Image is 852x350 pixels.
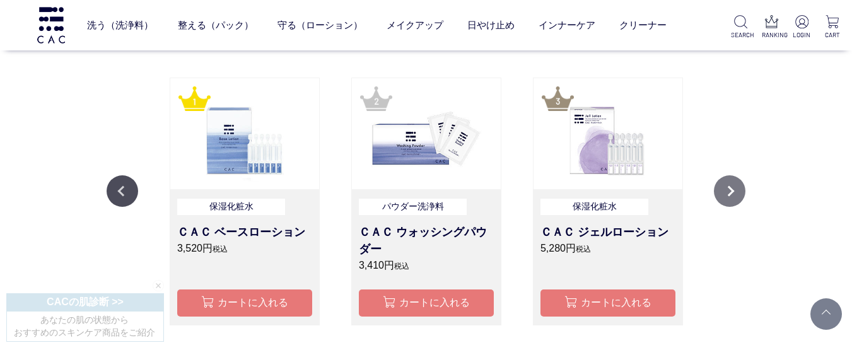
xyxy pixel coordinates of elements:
[762,30,781,40] p: RANKING
[87,8,153,42] a: 洗う（洗浄料）
[107,175,138,207] button: Previous
[540,199,675,274] a: 保湿化粧水 ＣＡＣ ジェルローション 5,280円税込
[540,199,648,216] p: 保湿化粧水
[539,8,595,42] a: インナーケア
[534,78,682,189] img: ＣＡＣジェルローション loading=
[35,7,67,43] img: logo
[177,199,285,216] p: 保湿化粧水
[792,15,812,40] a: LOGIN
[387,8,443,42] a: メイクアップ
[213,245,228,254] span: 税込
[822,30,842,40] p: CART
[352,78,501,189] img: ＣＡＣウォッシングパウダー
[277,8,363,42] a: 守る（ローション）
[177,224,312,241] h3: ＣＡＣ ベースローション
[177,199,312,274] a: 保湿化粧水 ＣＡＣ ベースローション 3,520円税込
[359,199,467,216] p: パウダー洗浄料
[359,199,494,274] a: パウダー洗浄料 ＣＡＣ ウォッシングパウダー 3,410円税込
[619,8,667,42] a: クリーナー
[762,15,781,40] a: RANKING
[540,224,675,241] h3: ＣＡＣ ジェルローション
[714,175,745,207] button: Next
[540,289,675,317] button: カートに入れる
[359,224,494,258] h3: ＣＡＣ ウォッシングパウダー
[178,8,254,42] a: 整える（パック）
[394,262,409,271] span: 税込
[576,245,591,254] span: 税込
[177,241,312,256] p: 3,520円
[359,289,494,317] button: カートに入れる
[359,258,494,273] p: 3,410円
[177,289,312,317] button: カートに入れる
[822,15,842,40] a: CART
[540,241,675,256] p: 5,280円
[731,15,750,40] a: SEARCH
[467,8,515,42] a: 日やけ止め
[170,78,319,189] img: ＣＡＣ ベースローション
[792,30,812,40] p: LOGIN
[731,30,750,40] p: SEARCH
